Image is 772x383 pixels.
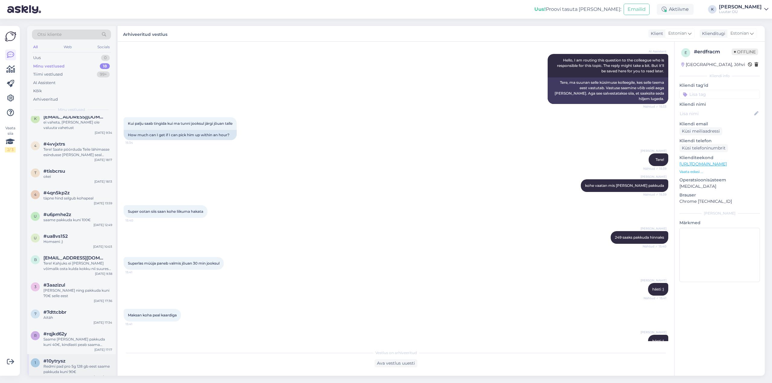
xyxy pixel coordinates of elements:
[732,49,758,55] span: Offline
[43,196,112,201] div: täpne hind selgub kohapeal
[34,312,36,316] span: 7
[679,155,760,161] p: Klienditeekond
[643,192,666,197] span: Nähtud ✓ 15:39
[124,130,237,140] div: How much can I get if I can pick him up within an hour?
[94,347,112,352] div: [DATE] 17:17
[128,261,220,265] span: Superlas müüja paneb valmis jõuan 30 min jooksul
[43,190,70,196] span: #4qn5kp2z
[33,80,55,86] div: AI Assistent
[641,226,666,231] span: [PERSON_NAME]
[668,30,687,37] span: Estonian
[43,364,112,375] div: Redmi pad pro 5g 128 gb eest saame pakkuda kuni 90€
[694,48,732,55] div: # erdfracm
[125,140,148,145] span: 15:34
[585,183,664,188] span: kohe vaatan mis [PERSON_NAME] pakkuda
[679,121,760,127] p: Kliendi email
[657,4,694,15] div: Aktiivne
[679,144,728,152] div: Küsi telefoninumbrit
[33,55,41,61] div: Uus
[34,192,36,197] span: 4
[95,272,112,276] div: [DATE] 9:38
[679,169,760,174] p: Vaata edasi ...
[128,209,203,214] span: Super ootan siis saan kohe liikuma hakata
[679,198,760,205] p: Chrome [TECHNICAL_ID]
[94,299,112,303] div: [DATE] 17:36
[679,101,760,108] p: Kliendi nimi
[34,236,37,240] span: u
[700,30,725,37] div: Klienditugi
[708,5,717,14] div: K
[43,358,65,364] span: #10ytrysz
[58,107,85,112] span: Minu vestlused
[33,88,42,94] div: Kõik
[641,174,666,179] span: [PERSON_NAME]
[5,125,16,152] div: Vaata siia
[43,288,112,299] div: [PERSON_NAME] ning pakkuda kuni 70€ selle eest
[730,30,749,37] span: Estonian
[679,161,727,167] a: [URL][DOMAIN_NAME]
[43,212,71,217] span: #u6pmhe2z
[43,120,112,130] div: ei vaheta, [PERSON_NAME] ole valuuta vahetust
[43,141,65,147] span: #4vvjxtrs
[43,114,106,120] span: kristjan.pahva@gmail.com
[96,43,111,51] div: Socials
[93,244,112,249] div: [DATE] 10:03
[557,58,665,73] span: Hello, I am routing this question to the colleague who is responsible for this topic. The reply m...
[644,49,666,54] span: AI Assistent
[34,333,37,338] span: r
[679,73,760,79] div: Kliendi info
[679,177,760,183] p: Operatsioonisüsteem
[93,320,112,325] div: [DATE] 17:34
[43,261,112,272] div: Tere! Kahjuks ei [PERSON_NAME] võimalik osta kulda kokku nii suures koguses. Oleme väike ettevõte...
[719,5,762,9] div: [PERSON_NAME]
[43,282,65,288] span: #3aazizul
[719,5,768,14] a: [PERSON_NAME]Luutar OÜ
[43,315,112,320] div: Aitäh
[95,130,112,135] div: [DATE] 9:34
[679,82,760,89] p: Kliendi tag'id
[125,218,148,223] span: 15:40
[679,183,760,190] p: [MEDICAL_DATA]
[679,127,722,135] div: Küsi meiliaadressi
[33,96,58,102] div: Arhiveeritud
[32,43,39,51] div: All
[94,158,112,162] div: [DATE] 18:17
[34,284,36,289] span: 3
[93,223,112,227] div: [DATE] 12:49
[34,116,37,121] span: k
[641,149,666,153] span: [PERSON_NAME]
[125,322,148,326] span: 15:41
[33,63,65,69] div: Minu vestlused
[35,360,36,365] span: 1
[33,71,63,77] div: Tiimi vestlused
[43,234,68,239] span: #ua8vs152
[43,239,112,244] div: Homseni ;)
[615,235,664,240] span: 249 saaks pakkuda hinnaks
[43,174,112,179] div: okei
[43,255,106,261] span: berakabinho@gmail.com
[100,63,110,69] div: 18
[641,330,666,334] span: [PERSON_NAME]
[641,278,666,283] span: [PERSON_NAME]
[43,217,112,223] div: saame pakkuda kuni 100€
[5,147,16,152] div: 2 / 3
[101,55,110,61] div: 0
[34,143,36,148] span: 4
[681,61,745,68] div: [GEOGRAPHIC_DATA], Jõhvi
[685,50,687,55] span: e
[125,270,148,275] span: 15:41
[679,138,760,144] p: Kliendi telefon
[375,359,417,367] div: Ava vestlus uuesti
[43,337,112,347] div: Saame [PERSON_NAME] pakkuda kuni 40€, kindlasti peab saama toodet ka kontrollida
[375,350,417,356] span: Vestlus on arhiveeritud
[94,179,112,184] div: [DATE] 18:13
[94,375,112,379] div: [DATE] 16:23
[534,6,546,12] b: Uus!
[97,71,110,77] div: 99+
[548,77,668,104] div: Tere, ma suunan selle küsimuse kolleegile, kes selle teema eest vastutab. Vastuse saamine võib ve...
[624,4,650,15] button: Emailid
[534,6,621,13] div: Proovi tasuta [PERSON_NAME]:
[652,287,664,291] span: hästi :)
[43,147,112,158] div: Tere! Saate pöörduda Teile lähimasse esindusse [PERSON_NAME] seal täpsemalt üle vaadata mis Teil ...
[37,31,62,38] span: Otsi kliente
